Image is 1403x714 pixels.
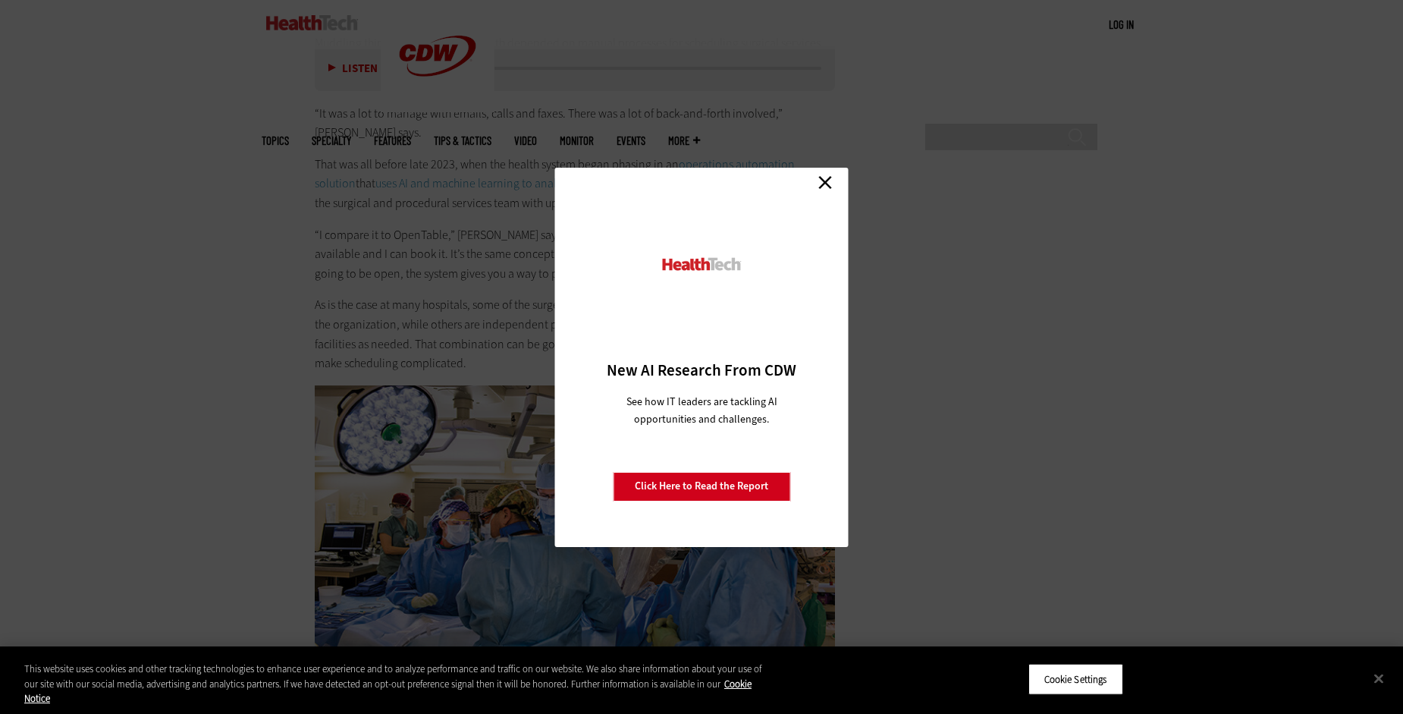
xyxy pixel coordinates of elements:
a: Close [814,171,836,194]
a: More information about your privacy [24,678,752,706]
div: This website uses cookies and other tracking technologies to enhance user experience and to analy... [24,662,772,706]
h3: New AI Research From CDW [582,360,822,381]
a: Click Here to Read the Report [613,472,790,501]
button: Close [1362,662,1395,695]
button: Cookie Settings [1028,663,1123,695]
p: See how IT leaders are tackling AI opportunities and challenges. [608,393,796,428]
img: HealthTech_0.png [661,256,743,272]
